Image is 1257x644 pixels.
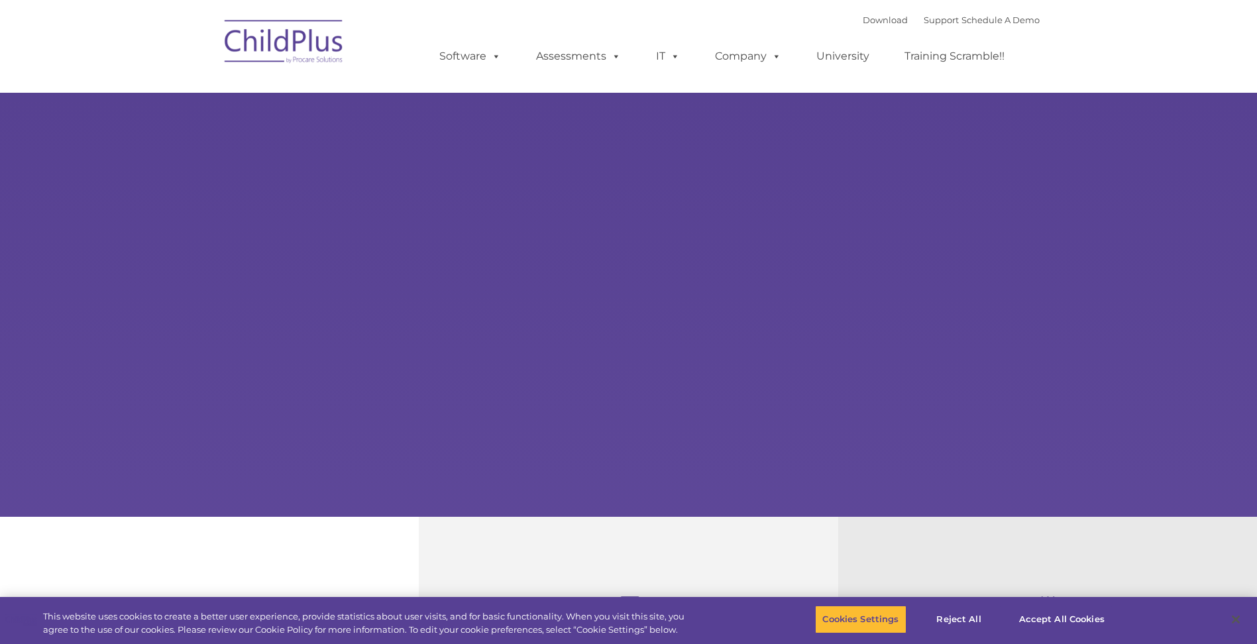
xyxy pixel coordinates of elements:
button: Cookies Settings [815,606,906,633]
a: Assessments [523,43,634,70]
a: Download [863,15,908,25]
button: Reject All [918,606,1001,633]
img: ChildPlus by Procare Solutions [218,11,351,77]
a: Support [924,15,959,25]
div: This website uses cookies to create a better user experience, provide statistics about user visit... [43,610,691,636]
a: Schedule A Demo [961,15,1040,25]
button: Accept All Cookies [1012,606,1112,633]
button: Close [1221,605,1250,634]
a: University [803,43,883,70]
font: | [863,15,1040,25]
a: IT [643,43,693,70]
a: Training Scramble!! [891,43,1018,70]
a: Company [702,43,794,70]
a: Software [426,43,514,70]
